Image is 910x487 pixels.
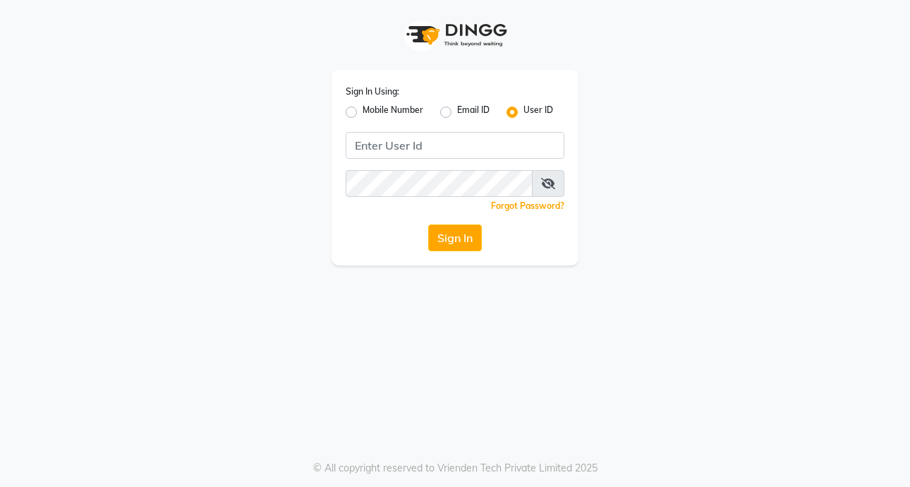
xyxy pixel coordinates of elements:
[363,104,423,121] label: Mobile Number
[399,14,511,56] img: logo1.svg
[346,132,564,159] input: Username
[428,224,482,251] button: Sign In
[346,85,399,98] label: Sign In Using:
[457,104,490,121] label: Email ID
[346,170,533,197] input: Username
[523,104,553,121] label: User ID
[491,200,564,211] a: Forgot Password?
